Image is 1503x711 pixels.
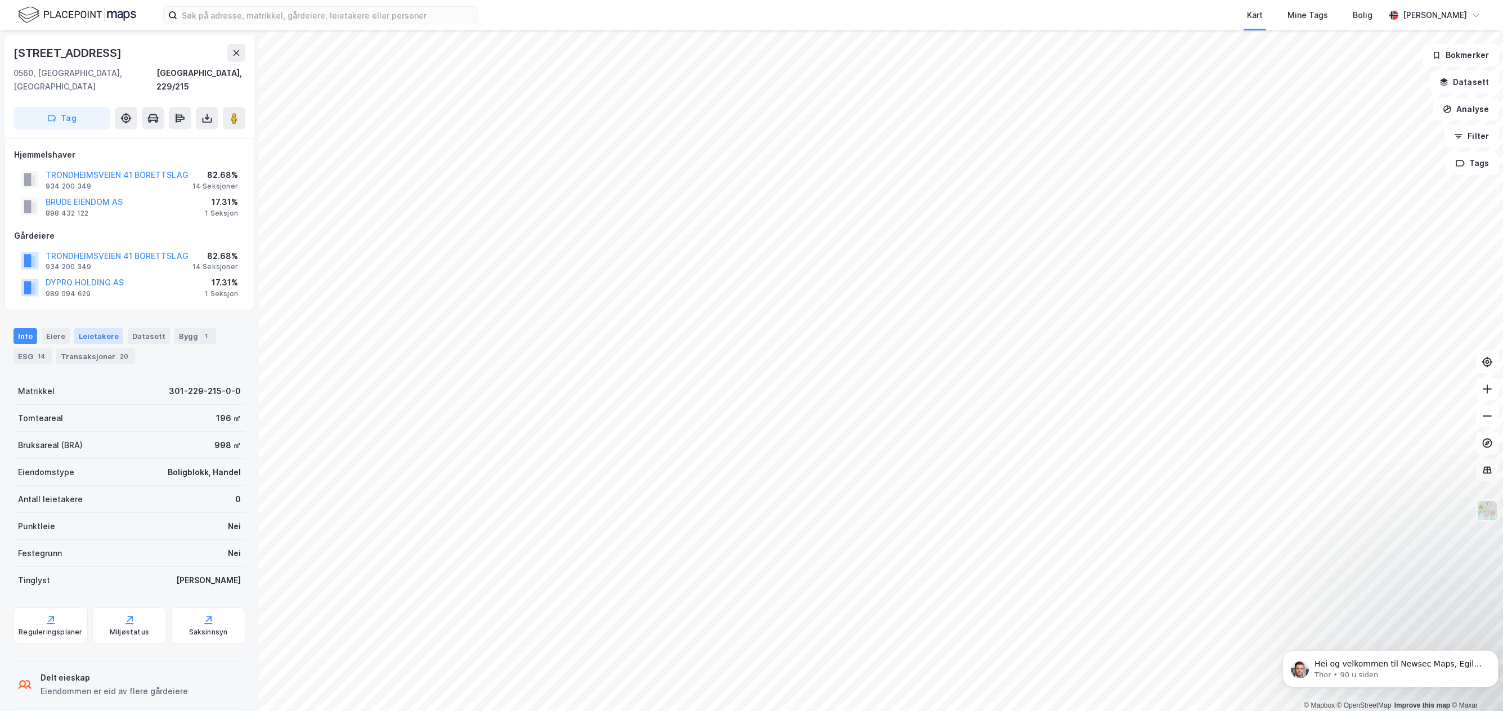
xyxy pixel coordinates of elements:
[35,351,47,362] div: 14
[176,574,241,587] div: [PERSON_NAME]
[14,328,37,344] div: Info
[14,148,245,162] div: Hjemmelshaver
[18,466,74,479] div: Eiendomstype
[41,671,188,685] div: Delt eieskap
[1247,8,1263,22] div: Kart
[169,384,241,398] div: 301-229-215-0-0
[177,7,478,24] input: Søk på adresse, matrikkel, gårdeiere, leietakere eller personer
[18,384,55,398] div: Matrikkel
[18,520,55,533] div: Punktleie
[46,209,88,218] div: 898 432 122
[1430,71,1498,93] button: Datasett
[14,66,156,93] div: 0560, [GEOGRAPHIC_DATA], [GEOGRAPHIC_DATA]
[1337,701,1392,709] a: OpenStreetMap
[74,328,123,344] div: Leietakere
[1304,701,1335,709] a: Mapbox
[1433,98,1498,120] button: Analyse
[1287,8,1328,22] div: Mine Tags
[228,547,241,560] div: Nei
[192,262,238,271] div: 14 Seksjoner
[18,493,83,506] div: Antall leietakere
[1353,8,1372,22] div: Bolig
[18,412,63,425] div: Tomteareal
[192,168,238,182] div: 82.68%
[235,493,241,506] div: 0
[1278,627,1503,705] iframe: Intercom notifications melding
[46,182,91,191] div: 934 200 349
[216,412,241,425] div: 196 ㎡
[168,466,241,479] div: Boligblokk, Handel
[18,5,136,25] img: logo.f888ab2527a4732fd821a326f86c7f29.svg
[1444,125,1498,147] button: Filter
[214,439,241,452] div: 998 ㎡
[205,289,238,298] div: 1 Seksjon
[42,328,70,344] div: Eiere
[205,209,238,218] div: 1 Seksjon
[14,348,52,364] div: ESG
[1403,8,1467,22] div: [PERSON_NAME]
[205,276,238,289] div: 17.31%
[41,685,188,698] div: Eiendommen er eid av flere gårdeiere
[1394,701,1450,709] a: Improve this map
[1446,152,1498,175] button: Tags
[228,520,241,533] div: Nei
[192,249,238,263] div: 82.68%
[19,628,82,637] div: Reguleringsplaner
[14,44,124,62] div: [STREET_ADDRESS]
[18,547,62,560] div: Festegrunn
[14,107,110,129] button: Tag
[18,574,50,587] div: Tinglyst
[18,439,83,452] div: Bruksareal (BRA)
[1477,500,1498,521] img: Z
[174,328,216,344] div: Bygg
[14,229,245,243] div: Gårdeiere
[156,66,245,93] div: [GEOGRAPHIC_DATA], 229/215
[46,262,91,271] div: 934 200 349
[1423,44,1498,66] button: Bokmerker
[192,182,238,191] div: 14 Seksjoner
[56,348,135,364] div: Transaksjoner
[205,195,238,209] div: 17.31%
[200,330,212,342] div: 1
[118,351,131,362] div: 20
[128,328,170,344] div: Datasett
[110,628,149,637] div: Miljøstatus
[46,289,91,298] div: 989 094 629
[189,628,228,637] div: Saksinnsyn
